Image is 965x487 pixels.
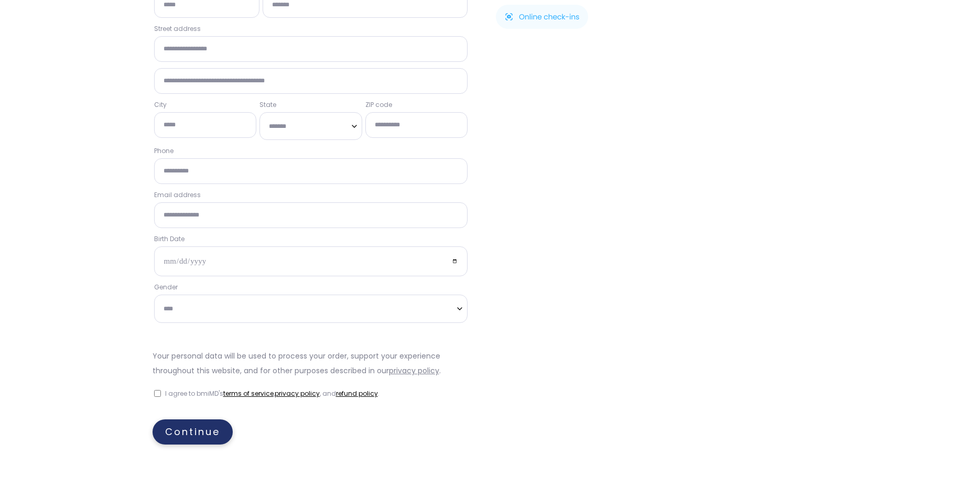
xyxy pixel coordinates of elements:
[154,234,468,244] label: Birth Date
[154,24,468,34] label: Street address
[223,389,274,398] a: terms of service
[154,283,468,292] label: Gender
[165,387,380,400] label: I agree to bmiMD's , , and .
[154,190,468,200] label: Email address
[153,349,470,378] p: Your personal data will be used to process your order, support your experience throughout this we...
[154,100,257,110] label: City
[275,389,320,398] a: privacy policy
[154,146,468,156] label: Phone
[496,5,588,29] img: Online check-ins
[365,100,468,110] label: ZIP code
[153,419,233,445] a: Continue
[259,100,362,110] label: State
[389,365,439,376] a: privacy policy
[336,389,378,398] a: refund policy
